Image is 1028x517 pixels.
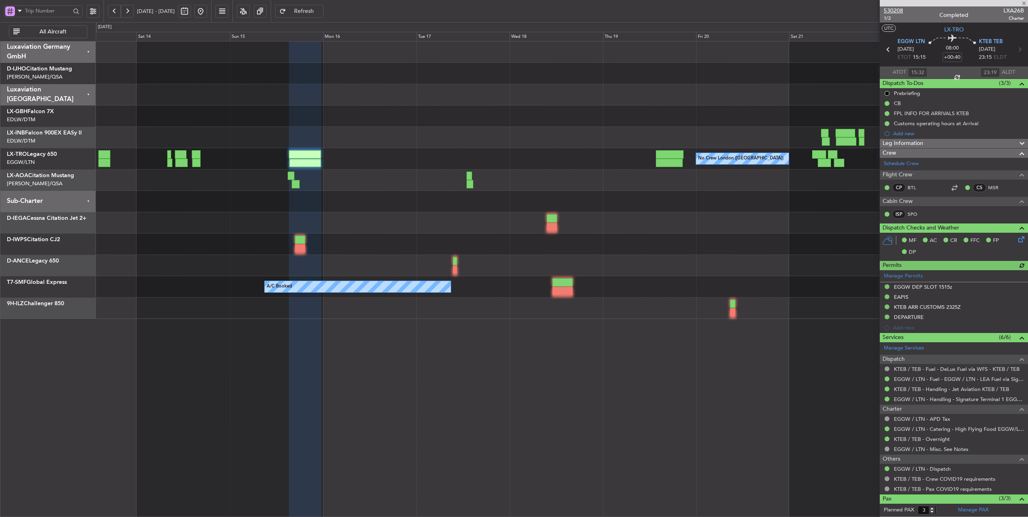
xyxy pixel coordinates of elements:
[999,79,1011,87] span: (3/3)
[510,32,603,41] div: Wed 18
[908,211,926,218] a: SPO
[988,184,1006,191] a: MSR
[7,159,35,166] a: EGGW/LTN
[137,8,175,15] span: [DATE] - [DATE]
[7,279,67,285] a: T7-SMFGlobal Express
[897,38,925,46] span: EGGW LTN
[893,68,906,77] span: ATOT
[970,237,980,245] span: FFC
[893,130,1024,137] div: Add new
[999,494,1011,503] span: (3/3)
[7,258,29,264] span: D-ANCE
[884,344,924,352] a: Manage Services
[275,5,323,18] button: Refresh
[7,301,64,306] a: 9H-ILZChallenger 850
[894,436,950,443] a: KTEB / TEB - Overnight
[883,149,896,158] span: Crew
[999,333,1011,341] span: (6/6)
[7,137,35,145] a: EDLW/DTM
[883,333,904,342] span: Services
[696,32,789,41] div: Fri 20
[909,248,916,256] span: DP
[979,54,992,62] span: 23:15
[7,130,25,136] span: LX-INB
[137,32,230,41] div: Sat 14
[7,109,27,114] span: LX-GBH
[230,32,323,41] div: Sun 15
[7,180,62,187] a: [PERSON_NAME]/QSA
[894,426,1024,432] a: EGGW / LTN - Catering - High Flying Food EGGW/LTN
[993,237,999,245] span: FP
[603,32,696,41] div: Thu 19
[909,237,916,245] span: MF
[946,44,959,52] span: 08:00
[288,8,321,14] span: Refresh
[7,173,28,178] span: LX-AOA
[883,139,923,148] span: Leg Information
[894,376,1024,383] a: EGGW / LTN - Fuel - EGGW / LTN - LEA Fuel via Signature in EGGW
[944,25,964,34] span: LX-TRO
[883,405,902,414] span: Charter
[7,116,35,123] a: EDLW/DTM
[883,79,923,88] span: Dispatch To-Dos
[894,465,951,472] a: EGGW / LTN - Dispatch
[894,366,1020,372] a: KTEB / TEB - Fuel - DeLux Fuel via WFS - KTEB / TEB
[892,183,906,192] div: CP
[9,25,87,38] button: All Aircraft
[7,258,59,264] a: D-ANCELegacy 650
[894,396,1024,403] a: EGGW / LTN - Handling - Signature Terminal 1 EGGW / LTN
[930,237,937,245] span: AC
[894,486,992,492] a: KTEB / TEB - Pax COVID19 requirements
[7,215,86,221] a: D-IEGACessna Citation Jet 2+
[7,215,27,221] span: D-IEGA
[323,32,416,41] div: Mon 16
[7,301,24,306] span: 9H-ILZ
[7,151,27,157] span: LX-TRO
[1003,6,1024,15] span: LXA26B
[7,173,74,178] a: LX-AOACitation Mustang
[884,160,919,168] a: Schedule Crew
[98,24,112,31] div: [DATE]
[7,130,82,136] a: LX-INBFalcon 900EX EASy II
[994,54,1007,62] span: ELDT
[7,73,62,81] a: [PERSON_NAME]/QSA
[7,237,27,242] span: D-IWPS
[883,170,912,180] span: Flight Crew
[883,494,891,504] span: Pax
[894,120,978,127] div: Customs operating hours at Arrival
[979,38,1003,46] span: KTEB TEB
[7,66,72,72] a: D-IJHOCitation Mustang
[883,455,900,464] span: Others
[894,386,1009,393] a: KTEB / TEB - Handling - Jet Aviation KTEB / TEB
[698,153,783,165] div: No Crew London ([GEOGRAPHIC_DATA])
[958,506,989,514] a: Manage PAX
[883,223,959,233] span: Dispatch Checks and Weather
[883,197,913,206] span: Cabin Crew
[973,183,986,192] div: CS
[7,66,26,72] span: D-IJHO
[913,54,926,62] span: 15:15
[789,32,882,41] div: Sat 21
[894,416,950,422] a: EGGW / LTN - APD Tax
[897,54,911,62] span: ETOT
[7,237,60,242] a: D-IWPSCitation CJ2
[883,355,905,364] span: Dispatch
[894,100,901,107] div: CB
[908,184,926,191] a: BTL
[892,210,906,219] div: ISP
[21,29,85,35] span: All Aircraft
[894,90,920,97] div: Prebriefing
[7,279,27,285] span: T7-SMF
[267,281,292,293] div: A/C Booked
[7,151,57,157] a: LX-TROLegacy 650
[979,45,995,54] span: [DATE]
[939,11,968,19] div: Completed
[25,5,70,17] input: Trip Number
[417,32,510,41] div: Tue 17
[894,476,995,482] a: KTEB / TEB - Crew COVID19 requirements
[884,506,914,514] label: Planned PAX
[894,110,969,117] div: FPL INFO FOR ARRIVALS KTEB
[1002,68,1015,77] span: ALDT
[1003,15,1024,22] span: Charter
[884,6,903,15] span: 530208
